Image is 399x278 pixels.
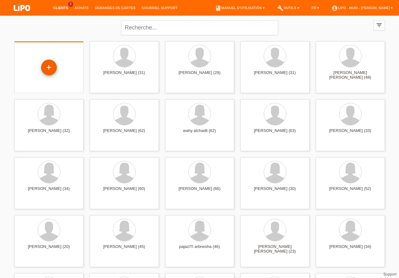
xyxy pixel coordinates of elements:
a: Clients [50,6,71,10]
div: wahy alchadli (62) [170,128,229,138]
div: [PERSON_NAME] [PERSON_NAME] (48) [321,70,380,80]
a: Courriel Support [139,6,181,10]
div: [PERSON_NAME] (34) [19,186,78,196]
i: build [277,5,283,11]
div: [PERSON_NAME] (60) [95,186,154,196]
a: LIPO pay [6,13,38,18]
div: [PERSON_NAME] (31) [95,70,154,80]
div: [PERSON_NAME] (29) [170,70,229,80]
div: [PERSON_NAME] (32) [19,128,78,138]
div: [PERSON_NAME] (20) [19,244,78,254]
a: account_circleLIPO - Muri - [PERSON_NAME] ▾ [328,6,396,10]
div: [PERSON_NAME] (66) [170,186,229,196]
div: Enregistrer le client [41,62,57,73]
a: Achats [71,6,92,10]
div: pajaziTI arbnesha (46) [170,244,229,254]
a: FR ▾ [309,6,322,10]
div: [PERSON_NAME] (33) [321,128,380,138]
span: 3 [68,2,73,7]
a: Demandes de cartes [92,6,139,10]
div: [PERSON_NAME] (30) [245,186,305,196]
div: [PERSON_NAME] (34) [321,244,380,254]
div: [PERSON_NAME] [PERSON_NAME] (23) [245,244,305,254]
div: [PERSON_NAME] (63) [245,128,305,138]
div: [PERSON_NAME] (62) [95,128,154,138]
input: Recherche... [121,20,278,35]
i: filter_list [376,22,383,29]
a: bookManuel d’utilisation ▾ [212,6,268,10]
div: [PERSON_NAME] (52) [321,186,380,196]
div: [PERSON_NAME] (45) [95,244,154,254]
div: [PERSON_NAME] (31) [245,70,305,80]
a: Support [383,272,396,276]
a: buildOutils ▾ [274,6,302,10]
i: book [215,5,221,11]
i: account_circle [332,5,338,11]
